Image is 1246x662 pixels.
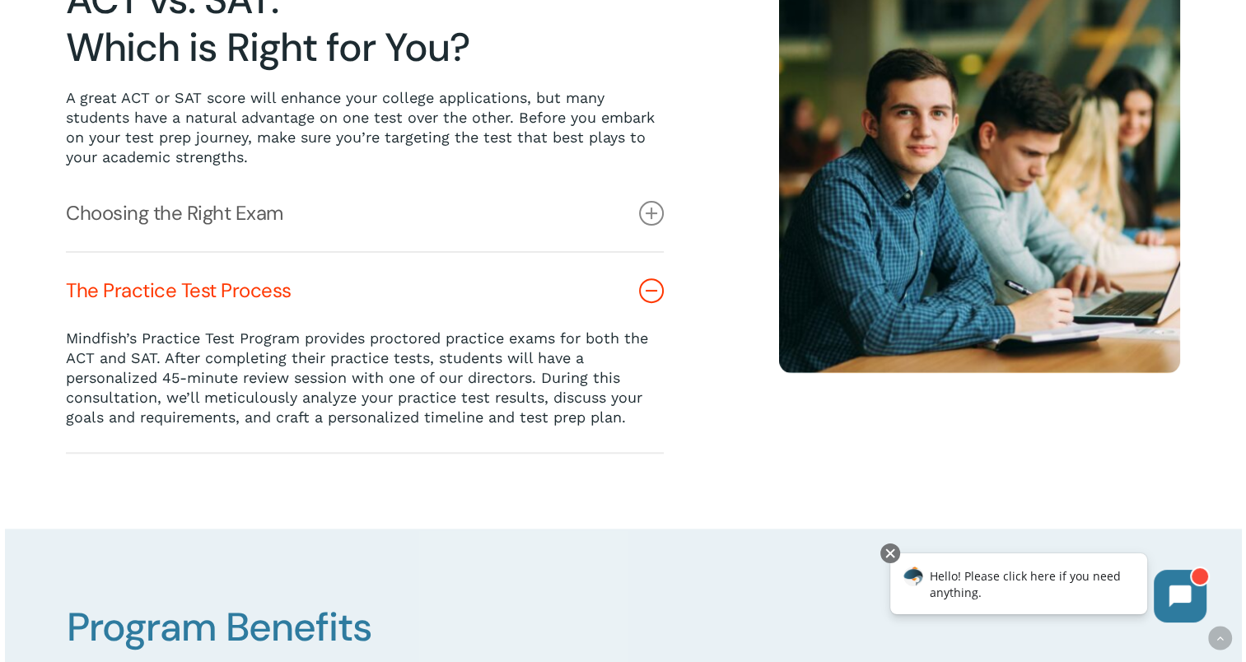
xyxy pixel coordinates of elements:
p: Mindfish’s Practice Test Program provides proctored practice exams for both the ACT and SAT. Afte... [66,329,664,427]
a: The Practice Test Process [66,253,664,329]
span: Program Benefits [67,601,372,653]
a: Choosing the Right Exam [66,175,664,251]
iframe: Chatbot [873,540,1223,639]
p: A great ACT or SAT score will enhance your college applications, but many students have a natural... [66,88,664,167]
